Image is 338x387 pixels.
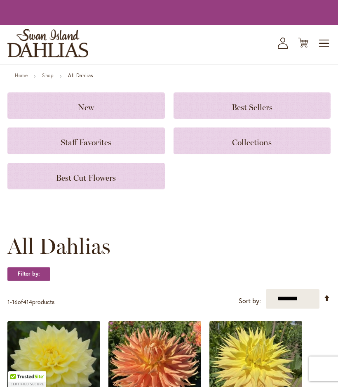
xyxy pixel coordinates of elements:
[174,127,331,154] a: Collections
[7,127,165,154] a: Staff Favorites
[7,295,54,309] p: - of products
[7,234,110,259] span: All Dahlias
[7,267,50,281] strong: Filter by:
[6,358,29,381] iframe: Launch Accessibility Center
[15,72,28,78] a: Home
[239,293,261,309] label: Sort by:
[7,29,88,57] a: store logo
[61,137,111,147] span: Staff Favorites
[7,163,165,189] a: Best Cut Flowers
[7,298,10,306] span: 1
[56,173,116,183] span: Best Cut Flowers
[42,72,54,78] a: Shop
[68,72,93,78] strong: All Dahlias
[174,92,331,119] a: Best Sellers
[78,102,94,112] span: New
[12,298,18,306] span: 16
[23,298,32,306] span: 414
[232,102,272,112] span: Best Sellers
[7,92,165,119] a: New
[232,137,272,147] span: Collections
